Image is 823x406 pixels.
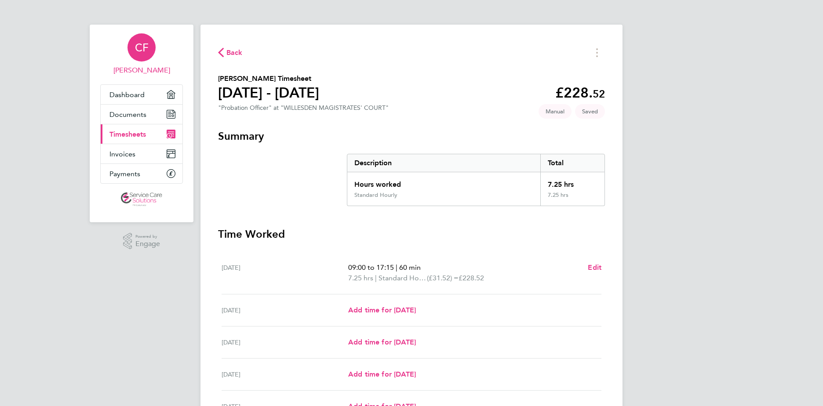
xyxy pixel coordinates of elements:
a: Add time for [DATE] [348,305,416,315]
div: Standard Hourly [354,192,397,199]
span: Add time for [DATE] [348,306,416,314]
span: (£31.52) = [427,274,459,282]
a: Documents [101,105,182,124]
span: | [396,263,397,272]
a: Edit [588,262,601,273]
a: Timesheets [101,124,182,144]
span: | [375,274,377,282]
span: Edit [588,263,601,272]
div: [DATE] [222,337,348,348]
a: Go to home page [100,192,183,207]
a: Add time for [DATE] [348,369,416,380]
button: Back [218,47,243,58]
div: [DATE] [222,369,348,380]
div: [DATE] [222,262,348,283]
span: Invoices [109,150,135,158]
span: Add time for [DATE] [348,370,416,378]
button: Timesheets Menu [589,46,605,59]
span: £228.52 [459,274,484,282]
a: Dashboard [101,85,182,104]
span: This timesheet is Saved. [575,104,605,119]
div: Summary [347,154,605,206]
span: Cleo Ferguson [100,65,183,76]
nav: Main navigation [90,25,193,222]
h1: [DATE] - [DATE] [218,84,319,101]
h3: Summary [218,129,605,143]
div: "Probation Officer" at "WILLESDEN MAGISTRATES' COURT" [218,104,389,112]
span: Documents [109,110,146,119]
div: 7.25 hrs [540,192,605,206]
span: 09:00 to 17:15 [348,263,394,272]
a: Payments [101,164,182,183]
div: 7.25 hrs [540,172,605,192]
span: 60 min [399,263,421,272]
a: Add time for [DATE] [348,337,416,348]
span: This timesheet was manually created. [539,104,572,119]
a: Invoices [101,144,182,163]
a: CF[PERSON_NAME] [100,33,183,76]
div: [DATE] [222,305,348,315]
span: 52 [593,87,605,100]
div: Total [540,154,605,172]
span: Add time for [DATE] [348,338,416,346]
div: Description [347,154,540,172]
span: Engage [135,240,160,248]
span: Dashboard [109,91,145,99]
span: Powered by [135,233,160,240]
span: Back [226,47,243,58]
span: CF [135,42,149,53]
span: Timesheets [109,130,146,138]
app-decimal: £228. [555,84,605,101]
h3: Time Worked [218,227,605,241]
img: servicecare-logo-retina.png [121,192,162,207]
span: Standard Hourly [379,273,427,283]
h2: [PERSON_NAME] Timesheet [218,73,319,84]
span: 7.25 hrs [348,274,373,282]
a: Powered byEngage [123,233,160,250]
div: Hours worked [347,172,540,192]
span: Payments [109,170,140,178]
